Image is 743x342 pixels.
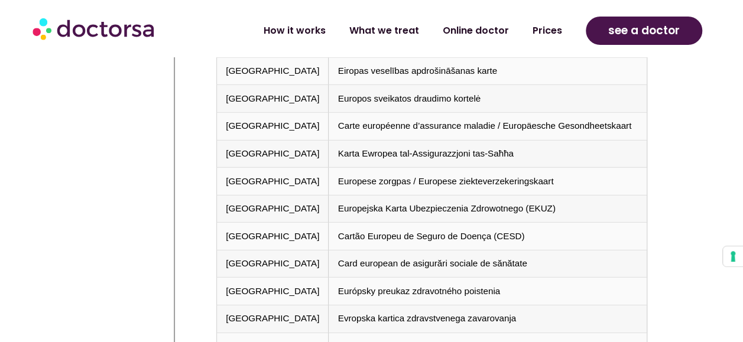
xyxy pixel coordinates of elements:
[723,246,743,266] button: Your consent preferences for tracking technologies
[329,278,647,305] td: Európsky preukaz zdravotného poistenia
[608,21,680,40] span: see a doctor
[217,112,329,140] td: [GEOGRAPHIC_DATA]
[217,140,329,168] td: [GEOGRAPHIC_DATA]
[329,250,647,278] td: Card european de asigurări sociale de sănătate
[217,85,329,113] td: [GEOGRAPHIC_DATA]
[431,17,521,44] a: Online doctor
[329,168,647,196] td: Europese zorgpas / Europese ziekteverzekeringskaart
[329,112,647,140] td: Carte européenne d’assurance maladie / Europäesche Gesondheetskaart
[217,223,329,250] td: [GEOGRAPHIC_DATA]
[217,168,329,196] td: [GEOGRAPHIC_DATA]
[217,305,329,333] td: [GEOGRAPHIC_DATA]
[217,278,329,305] td: [GEOGRAPHIC_DATA]
[586,17,702,45] a: see a doctor
[329,223,647,250] td: Cartão Europeu de Seguro de Doença (CESD)
[521,17,574,44] a: Prices
[217,57,329,85] td: [GEOGRAPHIC_DATA]
[338,17,431,44] a: What we treat
[329,57,647,85] td: Eiropas veselības apdrošināšanas karte
[329,195,647,223] td: Europejska Karta Ubezpieczenia Zdrowotnego (EKUZ)
[200,17,574,44] nav: Menu
[329,305,647,333] td: Evropska kartica zdravstvenega zavarovanja
[329,140,647,168] td: Karta Ewropea tal-Assigurazzjoni tas-Saħħa
[329,85,647,113] td: Europos sveikatos draudimo kortelė
[252,17,338,44] a: How it works
[217,250,329,278] td: [GEOGRAPHIC_DATA]
[217,195,329,223] td: [GEOGRAPHIC_DATA]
